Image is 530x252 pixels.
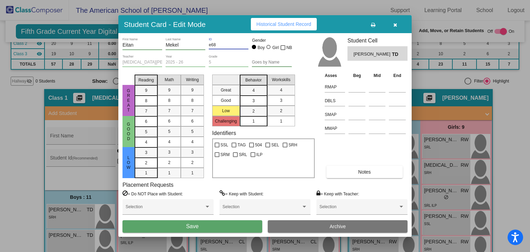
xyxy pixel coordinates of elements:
span: [PERSON_NAME] [353,51,392,58]
span: 4 [168,139,170,145]
span: 3 [191,149,194,155]
th: Mid [367,72,387,79]
label: Identifiers [212,130,236,136]
label: Placement Requests [122,182,174,188]
span: Great [126,88,132,113]
span: 3 [145,149,147,156]
span: 8 [145,98,147,104]
span: Notes [358,169,371,175]
span: 3 [280,97,282,104]
span: 6 [168,118,170,124]
span: Save [186,223,198,229]
button: Archive [268,220,408,233]
span: 9 [145,87,147,94]
span: Behavior [245,77,262,83]
label: = Keep with Student: [219,190,264,197]
span: SRM [220,151,230,159]
span: 2 [168,159,170,166]
h3: Student Card - Edit Mode [124,20,206,29]
div: Boy [257,45,265,51]
button: Save [122,220,262,233]
input: teacher [122,60,162,65]
label: = Keep with Teacher: [316,190,359,197]
span: 4 [191,139,194,145]
span: 7 [191,108,194,114]
span: Low [126,155,132,170]
input: assessment [325,123,345,134]
span: 6 [191,118,194,124]
span: 9 [168,87,170,93]
span: 5 [168,128,170,135]
span: 1 [280,118,282,124]
span: 1 [252,118,255,124]
span: 2 [280,108,282,114]
span: TAG [237,141,246,149]
span: 6 [145,118,147,125]
span: SSL [220,141,228,149]
span: ILP [256,151,263,159]
button: Notes [326,166,402,178]
span: SRH [288,141,297,149]
span: 2 [191,159,194,166]
span: TD [392,51,402,58]
span: 1 [168,170,170,176]
input: Enter ID [209,43,248,48]
span: Writing [186,77,199,83]
input: goes by name [252,60,292,65]
span: 3 [252,98,255,104]
input: year [166,60,205,65]
input: assessment [325,109,345,120]
mat-label: Gender [252,37,292,43]
input: assessment [325,82,345,92]
span: 7 [145,108,147,114]
input: assessment [325,96,345,106]
span: 1 [145,170,147,176]
span: Math [165,77,174,83]
span: 1 [191,170,194,176]
div: Girl [272,45,279,51]
span: 4 [280,87,282,93]
span: 4 [252,87,255,94]
span: Good [126,122,132,141]
span: 4 [145,139,147,145]
span: SEL [271,141,279,149]
input: grade [209,60,248,65]
th: Asses [323,72,347,79]
span: 8 [168,97,170,104]
span: 5 [191,128,194,135]
span: 5 [145,129,147,135]
span: NB [286,43,292,52]
span: Workskills [272,77,291,83]
span: 7 [168,108,170,114]
span: Reading [138,77,154,83]
span: SRL [239,151,247,159]
span: Archive [330,224,346,229]
span: 2 [145,160,147,166]
span: 8 [191,97,194,104]
button: Historical Student Record [251,18,317,30]
span: 9 [191,87,194,93]
span: 3 [168,149,170,155]
span: 2 [252,108,255,114]
span: 504 [255,141,262,149]
span: Historical Student Record [256,21,311,27]
th: End [387,72,408,79]
th: Beg [347,72,367,79]
h3: Student Cell [347,37,408,44]
label: = Do NOT Place with Student: [122,190,183,197]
